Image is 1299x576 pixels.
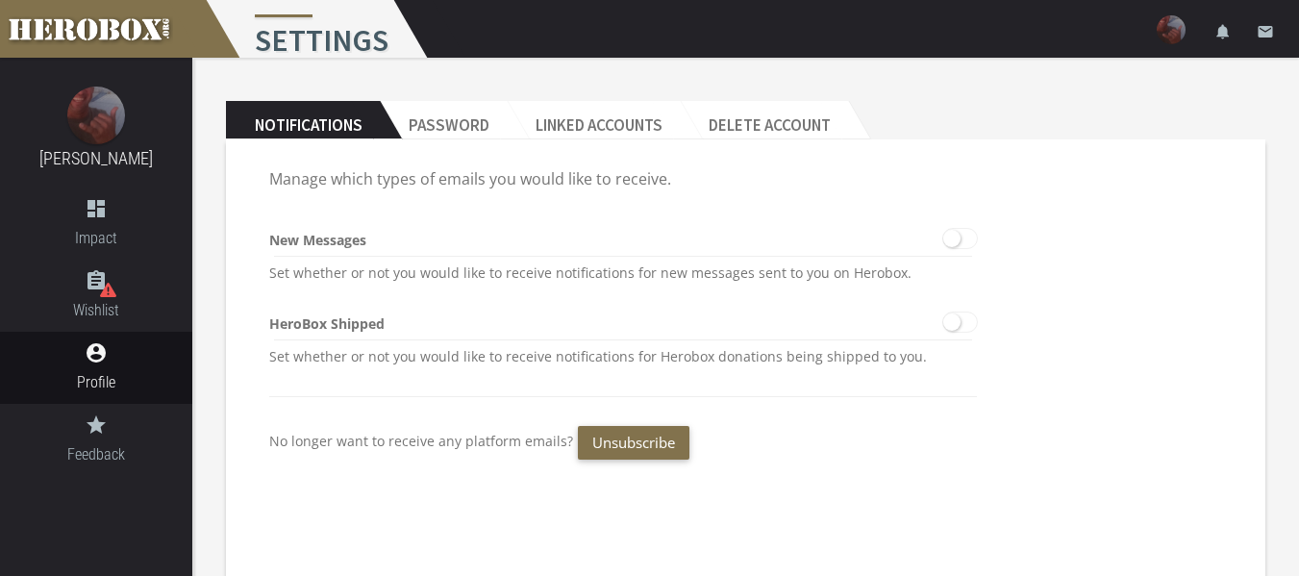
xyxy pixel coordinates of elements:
div: No longer want to receive any platform emails? [269,426,977,460]
h2: Linked Accounts [507,101,680,139]
img: user-image [1157,15,1186,44]
h2: Password [380,101,507,139]
i: email [1257,23,1274,40]
a: [PERSON_NAME] [39,148,153,168]
h2: Notifications [226,101,380,139]
i: notifications [1214,23,1232,40]
i: account_circle [85,341,108,364]
h2: Delete Account [680,101,848,139]
img: image [67,87,125,144]
p: Manage which types of emails you would like to receive. [269,168,977,190]
b: HeroBox Shipped [269,314,385,333]
b: New Messages [269,231,366,249]
div: Set whether or not you would like to receive notifications for Herobox donations being shipped to... [269,313,977,367]
div: Set whether or not you would like to receive notifications for new messages sent to you on Herobox. [269,229,977,284]
button: Unsubscribe [578,426,689,460]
